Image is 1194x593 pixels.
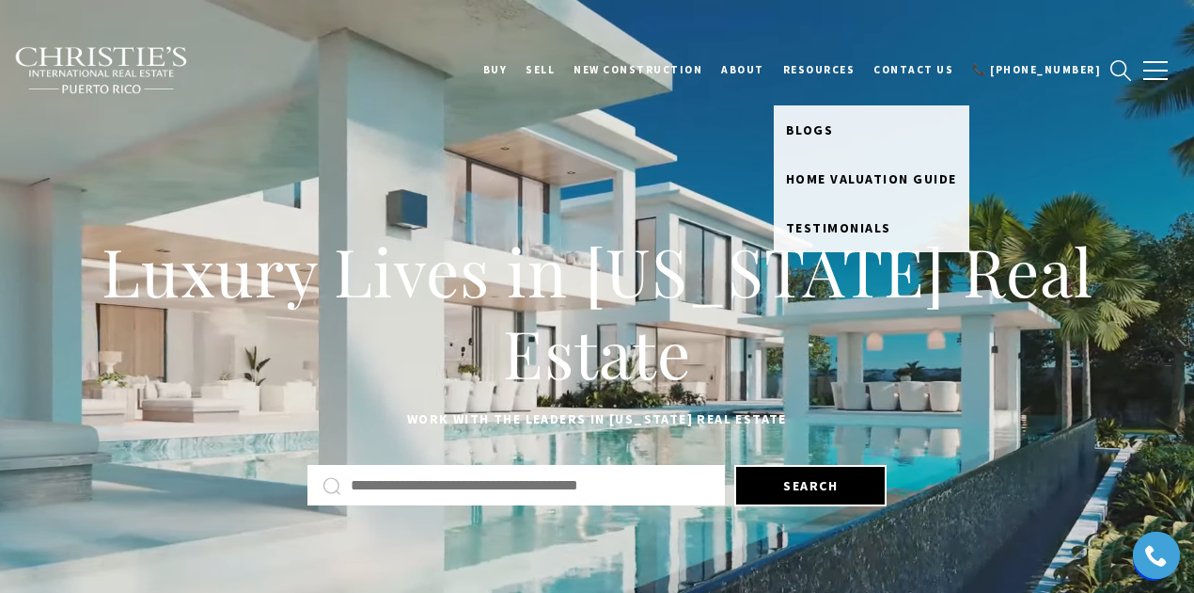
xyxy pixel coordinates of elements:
a: home [774,154,969,203]
span: New Construction [573,63,702,76]
span: Blogs [786,121,834,138]
span: 📞 [PHONE_NUMBER] [972,63,1101,76]
a: Blogs [774,105,969,154]
img: Christie's International Real Estate black text logo [14,46,189,95]
span: Home Valuation Guide [786,170,957,187]
button: button [1131,43,1180,98]
a: Testimonials [774,203,969,252]
a: About [712,46,774,93]
a: New Construction [564,46,712,93]
input: Search by Address, City, or Neighborhood [351,473,710,498]
a: BUY [474,46,517,93]
a: Resources [774,46,865,93]
span: Testimonials [786,219,891,236]
span: Contact Us [873,63,953,76]
a: SELL [516,46,564,93]
a: search [1110,60,1131,81]
a: call 9393373000 [963,46,1110,93]
p: Work with the leaders in [US_STATE] Real Estate [47,409,1147,431]
button: Search [734,465,887,506]
h1: Luxury Lives in [US_STATE] Real Estate [47,230,1147,394]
